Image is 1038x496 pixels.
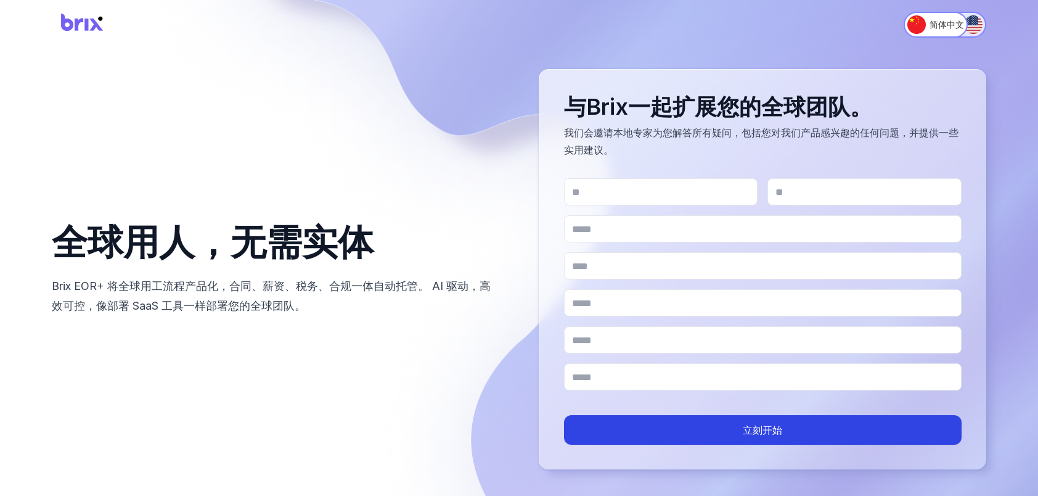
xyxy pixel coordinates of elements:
[564,289,962,316] input: 联系微信*
[904,12,968,38] button: Switch to 简体中文
[564,326,962,353] input: 公司名字*
[930,19,964,31] span: 简体中文
[52,223,499,262] h1: 全球用人，无需实体
[564,415,962,445] button: 立刻开始
[564,215,962,242] input: 工作邮箱*
[564,124,962,159] p: 我们会邀请本地专家为您解答所有疑问，包括您对我们产品感兴趣的任何问题，并提供一些实用建议。
[964,15,983,34] img: English
[907,15,926,34] img: 简体中文
[564,363,962,391] input: 公司网站*
[539,69,986,469] div: Lead capture form
[52,276,499,316] p: Brix EOR+ 将全球用工流程产品化，合同、薪资、税务、合规一体自动托管。 AI 驱动，高效可控，像部署 SaaS 工具一样部署您的全球团队。
[564,94,962,119] h2: 与Brix一起扩展您的全球团队。
[52,9,113,41] img: Brix Logo
[564,252,962,279] input: 联系电话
